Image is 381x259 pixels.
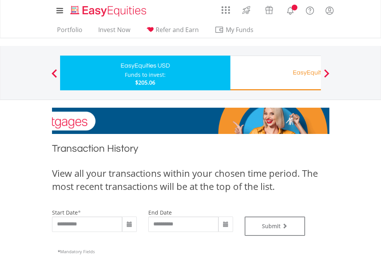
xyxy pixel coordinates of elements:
[47,73,62,81] button: Previous
[240,4,253,16] img: thrive-v2.svg
[52,108,329,134] img: EasyMortage Promotion Banner
[319,73,334,81] button: Next
[67,2,149,17] a: Home page
[69,5,149,17] img: EasyEquities_Logo.png
[143,26,202,38] a: Refer and Earn
[58,249,95,254] span: Mandatory Fields
[156,25,199,34] span: Refer and Earn
[258,2,280,16] a: Vouchers
[245,217,305,236] button: Submit
[217,2,235,14] a: AppsGrid
[300,2,320,17] a: FAQ's and Support
[280,2,300,17] a: Notifications
[52,209,78,216] label: start date
[95,26,133,38] a: Invest Now
[135,79,155,86] span: $205.06
[263,4,275,16] img: vouchers-v2.svg
[215,25,265,35] span: My Funds
[320,2,339,19] a: My Profile
[222,6,230,14] img: grid-menu-icon.svg
[54,26,86,38] a: Portfolio
[52,142,329,159] h1: Transaction History
[148,209,172,216] label: end date
[65,60,226,71] div: EasyEquities USD
[52,167,329,193] div: View all your transactions within your chosen time period. The most recent transactions will be a...
[125,71,166,79] div: Funds to invest:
